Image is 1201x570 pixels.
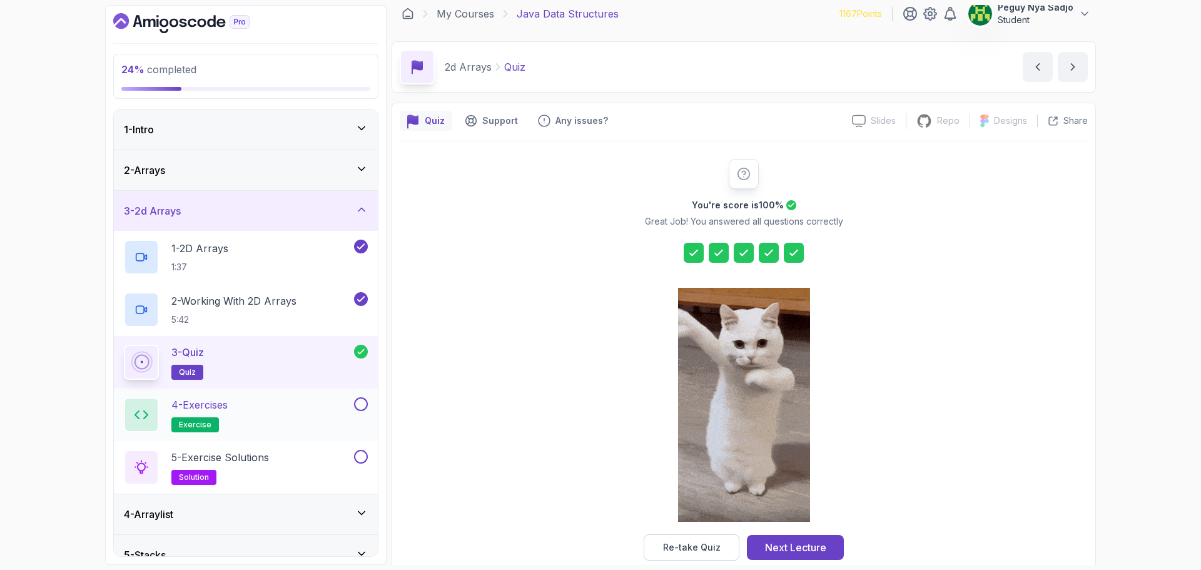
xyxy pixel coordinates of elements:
p: 1 - 2D Arrays [171,241,228,256]
p: 1:37 [171,261,228,273]
button: Share [1037,115,1088,127]
p: Designs [994,115,1027,127]
button: 5-Exercise Solutionssolution [124,450,368,485]
p: Repo [937,115,960,127]
a: Dashboard [113,13,278,33]
p: 3 - Quiz [171,345,204,360]
p: 5 - Exercise Solutions [171,450,269,465]
h3: 5 - Stacks [124,547,166,562]
p: Quiz [504,59,525,74]
button: 1-Intro [114,109,378,150]
a: Dashboard [402,8,414,20]
p: 1167 Points [839,8,882,20]
button: 4-Exercisesexercise [124,397,368,432]
button: previous content [1023,52,1053,82]
div: Re-take Quiz [663,541,721,554]
p: 2 - Working With 2D Arrays [171,293,296,308]
p: Slides [871,115,896,127]
button: next content [1058,52,1088,82]
button: Feedback button [530,111,616,131]
p: Java Data Structures [517,6,619,21]
p: Student [998,14,1073,26]
button: Support button [457,111,525,131]
h2: You're score is 100 % [692,199,784,211]
button: user profile imagePeguy Nya SadjoStudent [968,1,1091,26]
img: cool-cat [678,288,810,522]
button: Re-take Quiz [644,534,739,561]
h3: 4 - Arraylist [124,507,173,522]
button: 3-2d Arrays [114,191,378,231]
h3: 2 - Arrays [124,163,165,178]
button: quiz button [400,111,452,131]
span: quiz [179,367,196,377]
a: My Courses [437,6,494,21]
button: 2-Working With 2D Arrays5:42 [124,292,368,327]
button: 1-2D Arrays1:37 [124,240,368,275]
h3: 3 - 2d Arrays [124,203,181,218]
span: exercise [179,420,211,430]
button: 3-Quizquiz [124,345,368,380]
img: user profile image [968,2,992,26]
div: Next Lecture [765,540,826,555]
button: 2-Arrays [114,150,378,190]
span: completed [121,63,196,76]
p: 5:42 [171,313,296,326]
span: solution [179,472,209,482]
p: Share [1063,115,1088,127]
button: 4-Arraylist [114,494,378,534]
p: Any issues? [555,115,608,127]
p: Support [482,115,518,127]
h3: 1 - Intro [124,122,154,137]
p: Great Job! You answered all questions correctly [645,215,843,228]
button: Next Lecture [747,535,844,560]
span: 24 % [121,63,144,76]
p: 2d Arrays [445,59,492,74]
p: 4 - Exercises [171,397,228,412]
p: Quiz [425,115,445,127]
p: Peguy Nya Sadjo [998,1,1073,14]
